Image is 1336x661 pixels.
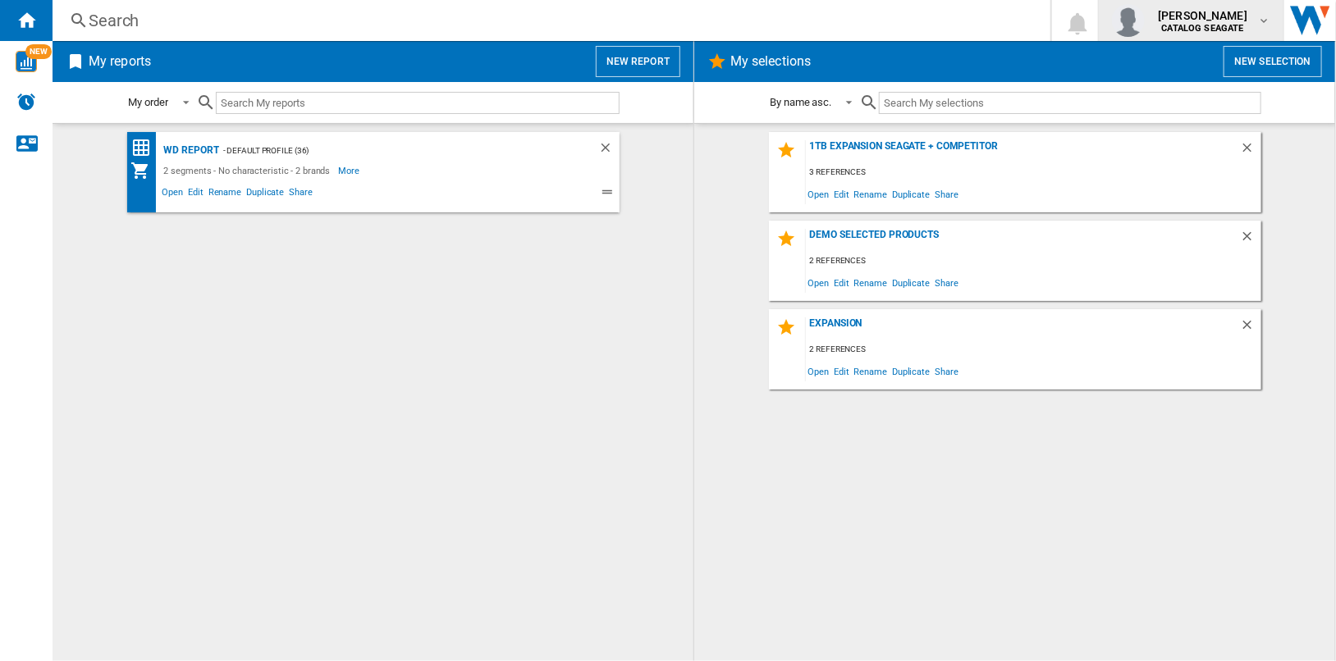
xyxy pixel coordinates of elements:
[216,92,620,114] input: Search My reports
[806,140,1240,162] div: 1TB Expansion Seagate + Competitor
[806,229,1240,251] div: DEMO SELECTED PRODUCTS
[890,183,932,205] span: Duplicate
[932,271,961,294] span: Share
[806,162,1261,183] div: 3 references
[831,271,852,294] span: Edit
[932,183,961,205] span: Share
[932,360,961,382] span: Share
[852,360,890,382] span: Rename
[890,360,932,382] span: Duplicate
[879,92,1261,114] input: Search My selections
[890,271,932,294] span: Duplicate
[16,51,37,72] img: wise-card.svg
[806,183,832,205] span: Open
[852,183,890,205] span: Rename
[338,161,362,180] span: More
[131,161,160,180] div: My Assortment
[852,271,890,294] span: Rename
[286,185,315,204] span: Share
[831,360,852,382] span: Edit
[1240,229,1261,251] div: Delete
[831,183,852,205] span: Edit
[219,140,565,161] div: - Default profile (36)
[244,185,286,204] span: Duplicate
[1240,317,1261,340] div: Delete
[206,185,244,204] span: Rename
[1112,4,1145,37] img: profile.jpg
[1224,46,1322,77] button: New selection
[596,46,680,77] button: New report
[771,96,832,108] div: By name asc.
[727,46,814,77] h2: My selections
[131,138,160,158] div: Price Matrix
[160,161,339,180] div: 2 segments - No characteristic - 2 brands
[1158,7,1247,24] span: [PERSON_NAME]
[598,140,620,161] div: Delete
[85,46,154,77] h2: My reports
[16,92,36,112] img: alerts-logo.svg
[25,44,52,59] span: NEW
[1240,140,1261,162] div: Delete
[1162,23,1244,34] b: CATALOG SEAGATE
[806,271,832,294] span: Open
[160,140,219,161] div: WD report
[185,185,206,204] span: Edit
[806,317,1240,340] div: expansion
[129,96,168,108] div: My order
[806,251,1261,271] div: 2 references
[160,185,186,204] span: Open
[806,360,832,382] span: Open
[89,9,1008,32] div: Search
[806,340,1261,360] div: 2 references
